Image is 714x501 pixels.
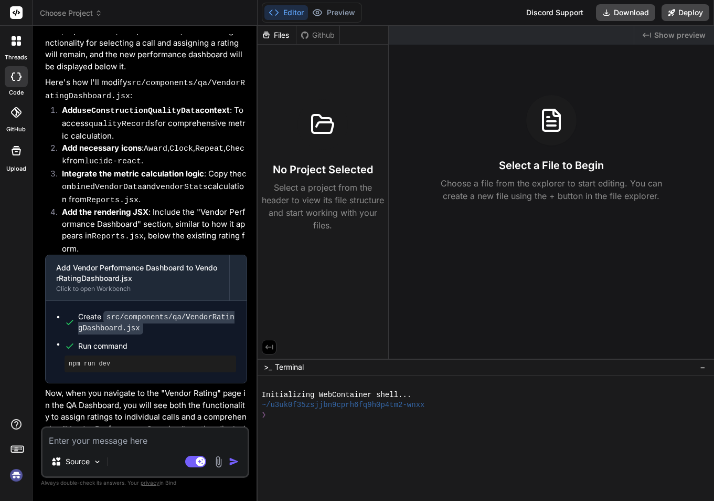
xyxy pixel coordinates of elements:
[5,53,27,62] label: threads
[62,105,230,115] strong: Add context
[520,4,590,21] div: Discord Support
[92,232,144,241] code: Reports.jsx
[275,362,304,372] span: Terminal
[45,77,247,102] p: Here's how I'll modify :
[40,8,102,18] span: Choose Project
[77,107,200,116] code: useConstructionQualityData
[229,456,239,467] img: icon
[700,362,706,372] span: −
[7,466,25,484] img: signin
[654,30,706,40] span: Show preview
[6,164,26,173] label: Upload
[144,144,167,153] code: Award
[662,4,709,21] button: Deploy
[264,5,308,20] button: Editor
[56,263,219,284] div: Add Vendor Performance Dashboard to VendorRatingDashboard.jsx
[141,479,159,486] span: privacy
[78,311,235,335] code: src/components/qa/VendorRatingDashboard.jsx
[273,162,373,177] h3: No Project Selected
[54,168,247,207] li: : Copy the and calculation from .
[69,360,232,368] pre: npm run dev
[499,158,604,173] h3: Select a File to Begin
[195,144,223,153] code: Repeat
[698,359,708,375] button: −
[54,206,247,255] li: : Include the "Vendor Performance Dashboard" section, similar to how it appears in , below the ex...
[434,177,669,202] p: Choose a file from the explorer to start editing. You can create a new file using the + button in...
[56,285,219,293] div: Click to open Workbench
[212,456,225,468] img: attachment
[596,4,655,21] button: Download
[46,255,229,300] button: Add Vendor Performance Dashboard to VendorRatingDashboard.jsxClick to open Workbench
[169,144,193,153] code: Clock
[84,157,141,166] code: lucide-react
[87,196,138,205] code: Reports.jsx
[262,410,267,420] span: ❯
[93,457,102,466] img: Pick Models
[45,388,247,447] p: Now, when you navigate to the "Vendor Rating" page in the QA Dashboard, you will see both the fun...
[66,456,90,467] p: Source
[308,5,359,20] button: Preview
[264,362,272,372] span: >_
[62,169,204,179] strong: Integrate the metric calculation logic
[45,79,245,101] code: src/components/qa/VendorRatingDashboard.jsx
[258,30,296,40] div: Files
[156,183,208,192] code: vendorStats
[78,341,236,351] span: Run command
[262,400,425,410] span: ~/u3uk0f35zsjjbn9cprh6fq9h0p4tm2-wnxx
[54,105,247,142] li: : To access for comprehensive metric calculation.
[54,142,247,168] li: : , , , from .
[41,478,249,488] p: Always double-check its answers. Your in Bind
[262,181,384,232] p: Select a project from the header to view its file structure and start working with your files.
[6,125,26,134] label: GitHub
[296,30,339,40] div: Github
[78,311,236,333] div: Create
[89,120,155,129] code: qualityRecords
[62,207,148,217] strong: Add the rendering JSX
[9,88,24,97] label: code
[62,143,142,153] strong: Add necessary icons
[262,390,412,400] span: Initializing WebContainer shell...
